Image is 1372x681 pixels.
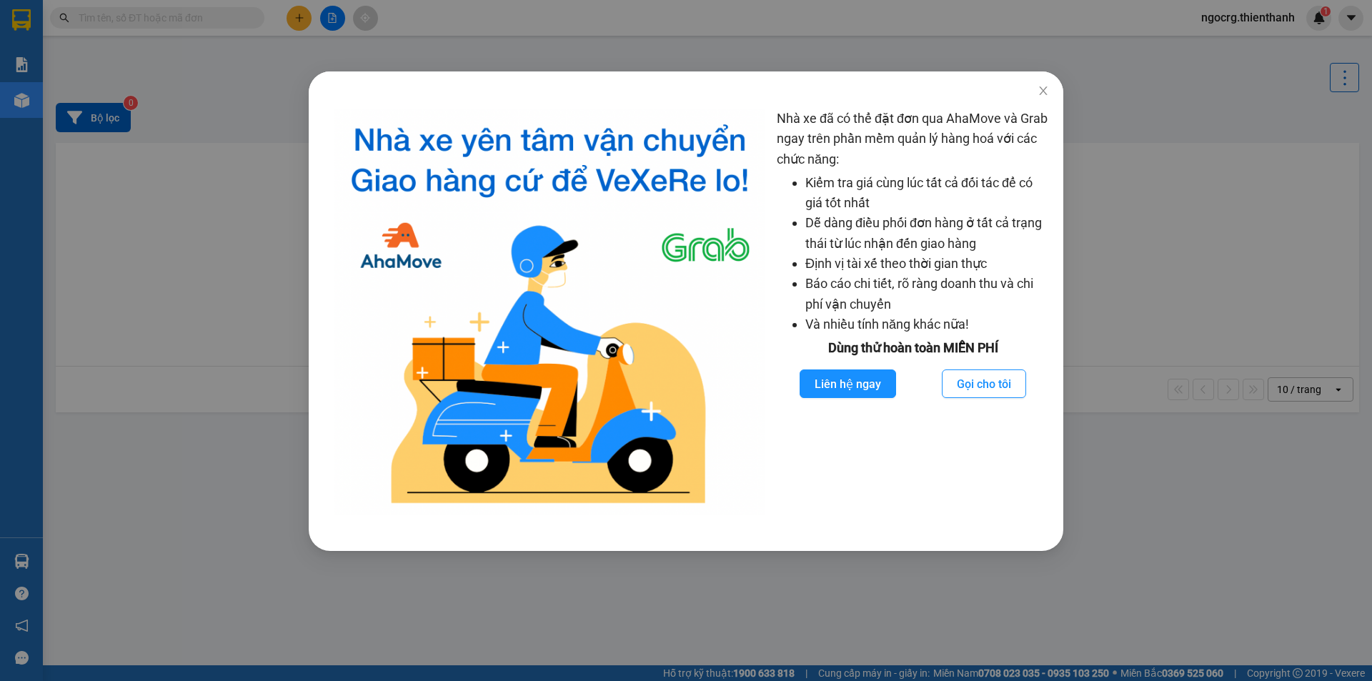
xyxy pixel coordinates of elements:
button: Liên hệ ngay [800,369,896,398]
li: Và nhiều tính năng khác nữa! [805,314,1049,334]
li: Kiểm tra giá cùng lúc tất cả đối tác để có giá tốt nhất [805,173,1049,214]
button: Close [1023,71,1063,111]
li: Báo cáo chi tiết, rõ ràng doanh thu và chi phí vận chuyển [805,274,1049,314]
span: Liên hệ ngay [815,375,881,393]
li: Dễ dàng điều phối đơn hàng ở tất cả trạng thái từ lúc nhận đến giao hàng [805,213,1049,254]
div: Nhà xe đã có thể đặt đơn qua AhaMove và Grab ngay trên phần mềm quản lý hàng hoá với các chức năng: [777,109,1049,515]
li: Định vị tài xế theo thời gian thực [805,254,1049,274]
span: close [1038,85,1049,96]
img: logo [334,109,765,515]
span: Gọi cho tôi [957,375,1011,393]
div: Dùng thử hoàn toàn MIỄN PHÍ [777,338,1049,358]
button: Gọi cho tôi [942,369,1026,398]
